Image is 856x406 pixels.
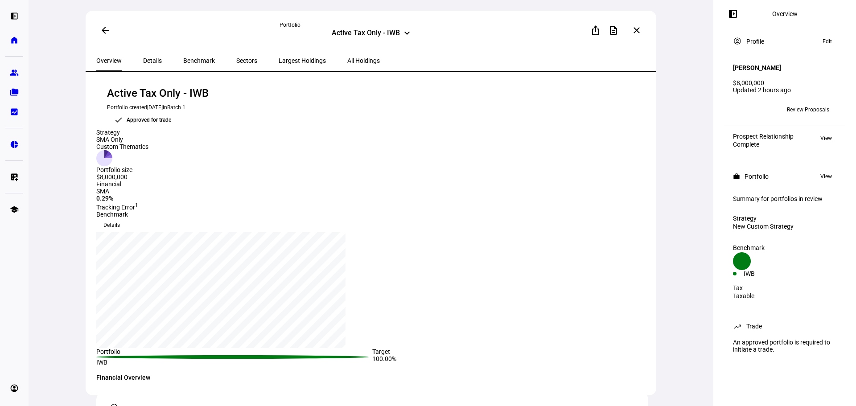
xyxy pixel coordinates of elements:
[96,57,122,64] span: Overview
[236,57,257,64] span: Sectors
[10,36,19,45] eth-mat-symbol: home
[100,25,111,36] mat-icon: arrow_back
[143,57,162,64] span: Details
[280,21,462,29] div: Portfolio
[347,57,380,64] span: All Holdings
[750,107,757,113] span: +3
[818,36,836,47] button: Edit
[10,384,19,393] eth-mat-symbol: account_circle
[107,104,638,111] div: Portfolio created
[733,141,794,148] div: Complete
[733,79,836,86] div: $8,000,000
[96,166,148,173] div: Portfolio size
[5,135,23,153] a: pie_chart
[733,244,836,251] div: Benchmark
[127,115,171,124] div: Approved for trade
[103,218,120,232] span: Details
[787,103,829,117] span: Review Proposals
[96,218,127,232] button: Details
[10,140,19,149] eth-mat-symbol: pie_chart
[372,348,648,355] div: Target
[733,86,836,94] div: Updated 2 hours ago
[96,211,648,218] div: Benchmark
[816,171,836,182] button: View
[10,88,19,97] eth-mat-symbol: folder_copy
[135,202,138,208] sup: 1
[402,28,412,38] mat-icon: keyboard_arrow_down
[737,107,743,113] span: TF
[147,104,163,111] span: [DATE]
[96,204,138,211] span: Tracking Error
[96,232,346,348] div: chart, 1 series
[5,83,23,101] a: folder_copy
[10,205,19,214] eth-mat-symbol: school
[744,270,785,277] div: IWB
[167,104,185,111] a: Batch 1
[608,25,619,36] mat-icon: description
[820,171,832,182] span: View
[733,133,794,140] div: Prospect Relationship
[733,321,836,332] eth-panel-overview-card-header: Trade
[745,173,769,180] div: Portfolio
[96,136,148,143] div: SMA Only
[816,133,836,144] button: View
[96,143,148,150] div: Custom Thematics
[10,172,19,181] eth-mat-symbol: list_alt_add
[183,57,215,64] span: Benchmark
[107,86,638,100] div: Active Tax Only - IWB
[631,25,642,36] mat-icon: close
[733,284,836,291] div: Tax
[96,180,370,188] div: Financial
[823,36,832,47] span: Edit
[746,38,764,45] div: Profile
[733,36,836,47] eth-panel-overview-card-header: Profile
[733,292,836,299] div: Taxable
[746,323,762,330] div: Trade
[10,68,19,77] eth-mat-symbol: group
[279,57,326,64] span: Largest Holdings
[332,29,400,39] div: Active Tax Only - IWB
[5,103,23,121] a: bid_landscape
[5,31,23,49] a: home
[96,348,372,355] div: Portfolio
[772,10,798,17] div: Overview
[780,103,836,117] button: Review Proposals
[96,359,372,366] div: IWB
[728,8,738,19] mat-icon: left_panel_open
[733,322,742,331] mat-icon: trending_up
[733,215,836,222] div: Strategy
[10,12,19,21] eth-mat-symbol: left_panel_open
[163,104,185,111] span: in
[96,374,648,381] h4: Financial Overview
[96,173,148,180] div: $8,000,000
[372,355,648,366] div: 100.00%
[96,188,370,195] div: SMA
[820,133,832,144] span: View
[733,171,836,182] eth-panel-overview-card-header: Portfolio
[114,115,123,124] mat-icon: check
[96,129,148,136] div: Strategy
[728,335,842,357] div: An approved portfolio is required to initiate a trade.
[10,107,19,116] eth-mat-symbol: bid_landscape
[96,195,370,202] div: 0.29%
[590,25,601,36] mat-icon: ios_share
[733,173,740,180] mat-icon: work
[733,37,742,45] mat-icon: account_circle
[733,195,836,202] div: Summary for portfolios in review
[733,64,781,71] h4: [PERSON_NAME]
[733,223,836,230] div: New Custom Strategy
[5,64,23,82] a: group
